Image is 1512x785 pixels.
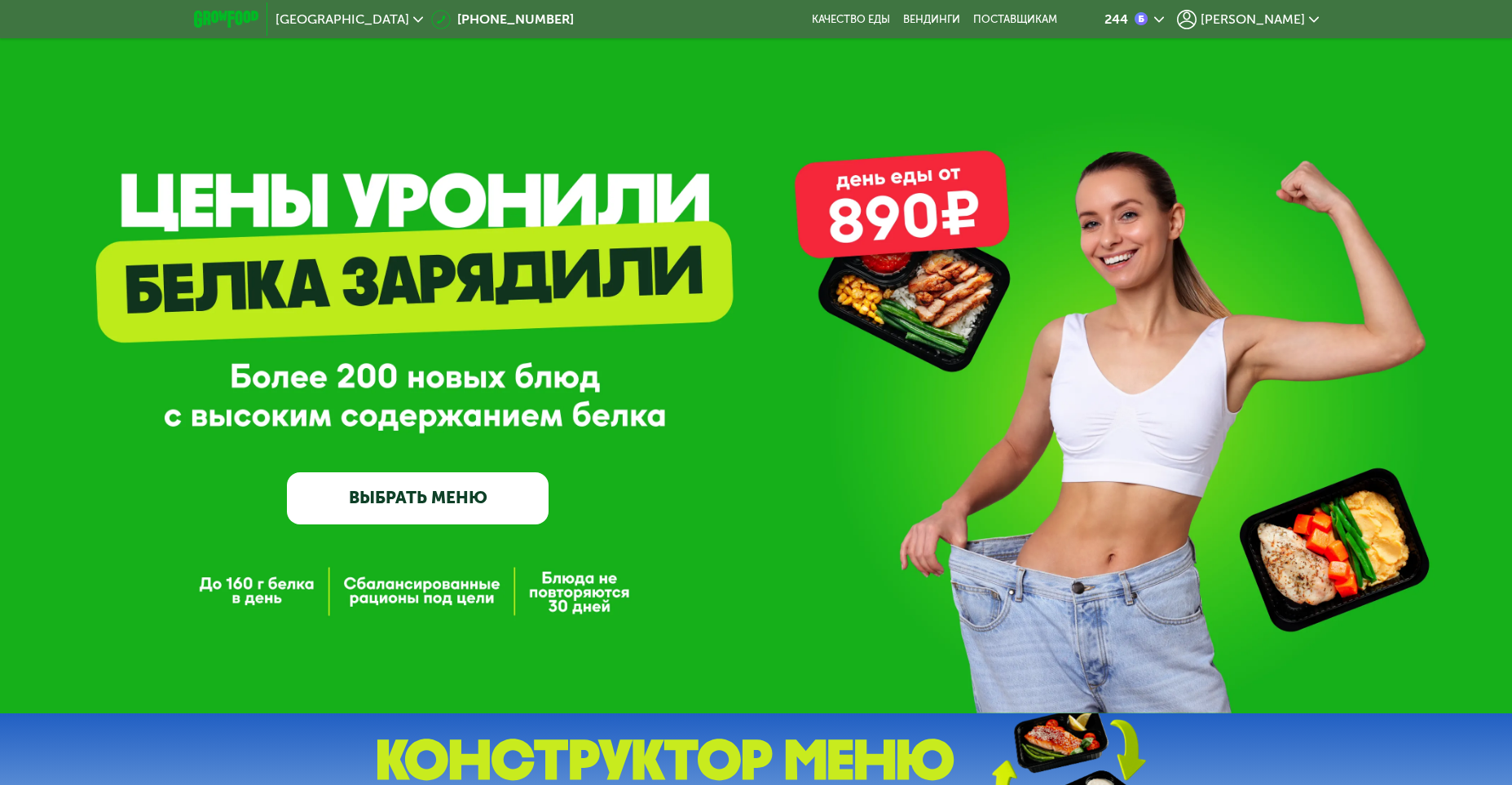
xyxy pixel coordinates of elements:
[276,13,409,26] span: [GEOGRAPHIC_DATA]
[812,13,890,26] a: Качество еды
[431,10,574,29] a: [PHONE_NUMBER]
[1104,13,1128,26] div: 244
[973,13,1057,26] div: поставщикам
[287,472,549,524] a: ВЫБРАТЬ МЕНЮ
[903,13,960,26] a: Вендинги
[1201,13,1305,26] span: [PERSON_NAME]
